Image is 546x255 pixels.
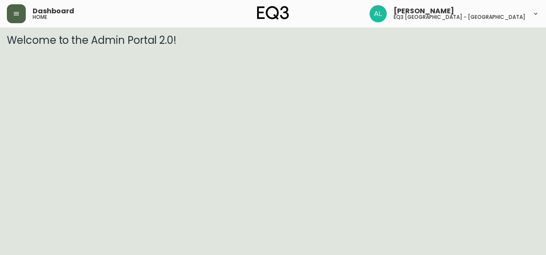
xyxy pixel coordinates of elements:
img: 1c2a8670a0b342a1deb410e06288c649 [370,5,387,22]
span: Dashboard [33,8,74,15]
img: logo [257,6,289,20]
h3: Welcome to the Admin Portal 2.0! [7,34,539,46]
span: [PERSON_NAME] [394,8,454,15]
h5: home [33,15,47,20]
h5: eq3 [GEOGRAPHIC_DATA] - [GEOGRAPHIC_DATA] [394,15,525,20]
